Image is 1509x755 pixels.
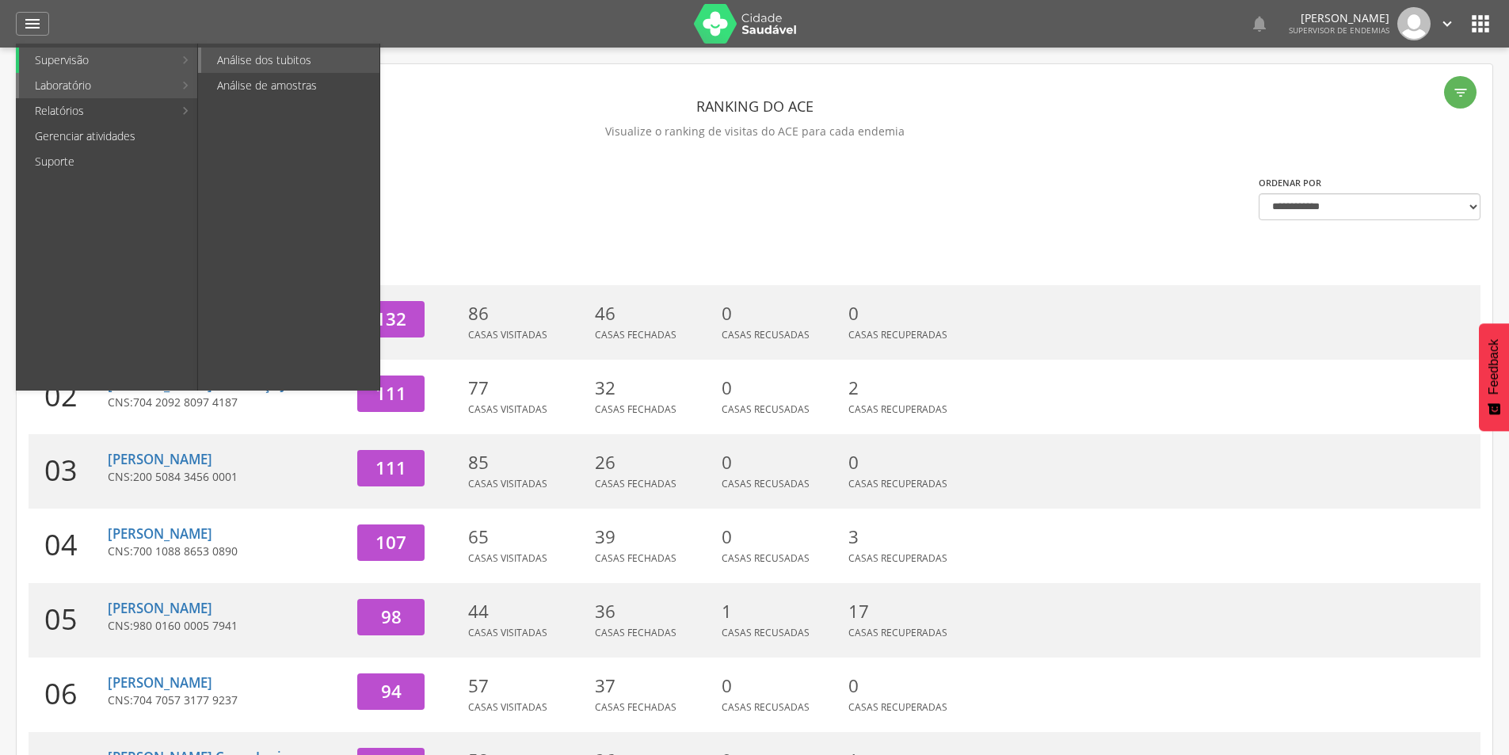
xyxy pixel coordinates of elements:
[375,307,406,331] span: 132
[595,301,714,326] p: 46
[848,551,947,565] span: Casas Recuperadas
[468,450,587,475] p: 85
[1453,85,1469,101] i: 
[29,509,108,583] div: 04
[19,98,173,124] a: Relatórios
[468,402,547,416] span: Casas Visitadas
[19,124,197,149] a: Gerenciar atividades
[595,700,676,714] span: Casas Fechadas
[595,626,676,639] span: Casas Fechadas
[848,524,967,550] p: 3
[375,530,406,555] span: 107
[722,599,840,624] p: 1
[23,14,42,33] i: 
[595,450,714,475] p: 26
[848,376,967,401] p: 2
[19,73,173,98] a: Laboratório
[848,450,967,475] p: 0
[108,376,320,394] a: [PERSON_NAME] de França Junior
[133,395,238,410] span: 704 2092 8097 4187
[16,12,49,36] a: 
[595,551,676,565] span: Casas Fechadas
[1479,323,1509,431] button: Feedback - Mostrar pesquisa
[1439,7,1456,40] a: 
[108,469,345,485] p: CNS:
[29,658,108,732] div: 06
[1289,13,1389,24] p: [PERSON_NAME]
[468,328,547,341] span: Casas Visitadas
[468,301,587,326] p: 86
[848,626,947,639] span: Casas Recuperadas
[1250,7,1269,40] a: 
[722,477,810,490] span: Casas Recusadas
[595,599,714,624] p: 36
[201,73,379,98] a: Análise de amostras
[381,679,402,704] span: 94
[108,524,212,543] a: [PERSON_NAME]
[1289,25,1389,36] span: Supervisor de Endemias
[595,328,676,341] span: Casas Fechadas
[108,673,212,692] a: [PERSON_NAME]
[848,328,947,341] span: Casas Recuperadas
[201,48,379,73] a: Análise dos tubitos
[848,599,967,624] p: 17
[468,626,547,639] span: Casas Visitadas
[375,456,406,480] span: 111
[108,395,345,410] p: CNS:
[108,692,345,708] p: CNS:
[375,381,406,406] span: 111
[722,626,810,639] span: Casas Recusadas
[133,469,238,484] span: 200 5084 3456 0001
[1487,339,1501,395] span: Feedback
[19,48,173,73] a: Supervisão
[133,692,238,707] span: 704 7057 3177 9237
[1439,15,1456,32] i: 
[468,700,547,714] span: Casas Visitadas
[29,434,108,509] div: 03
[108,543,345,559] p: CNS:
[722,402,810,416] span: Casas Recusadas
[468,524,587,550] p: 65
[468,376,587,401] p: 77
[29,120,1480,143] p: Visualize o ranking de visitas do ACE para cada endemia
[722,700,810,714] span: Casas Recusadas
[722,551,810,565] span: Casas Recusadas
[19,149,197,174] a: Suporte
[468,599,587,624] p: 44
[108,618,345,634] p: CNS:
[848,402,947,416] span: Casas Recuperadas
[133,618,238,633] span: 980 0160 0005 7941
[722,450,840,475] p: 0
[722,301,840,326] p: 0
[848,700,947,714] span: Casas Recuperadas
[468,673,587,699] p: 57
[381,604,402,629] span: 98
[108,599,212,617] a: [PERSON_NAME]
[595,673,714,699] p: 37
[1250,14,1269,33] i: 
[595,376,714,401] p: 32
[595,402,676,416] span: Casas Fechadas
[29,583,108,658] div: 05
[1468,11,1493,36] i: 
[595,477,676,490] span: Casas Fechadas
[133,543,238,559] span: 700 1088 8653 0890
[848,301,967,326] p: 0
[722,524,840,550] p: 0
[29,92,1480,120] header: Ranking do ACE
[1259,177,1321,189] label: Ordenar por
[848,673,967,699] p: 0
[108,450,212,468] a: [PERSON_NAME]
[722,376,840,401] p: 0
[468,551,547,565] span: Casas Visitadas
[722,328,810,341] span: Casas Recusadas
[29,360,108,434] div: 02
[848,477,947,490] span: Casas Recuperadas
[722,673,840,699] p: 0
[595,524,714,550] p: 39
[468,477,547,490] span: Casas Visitadas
